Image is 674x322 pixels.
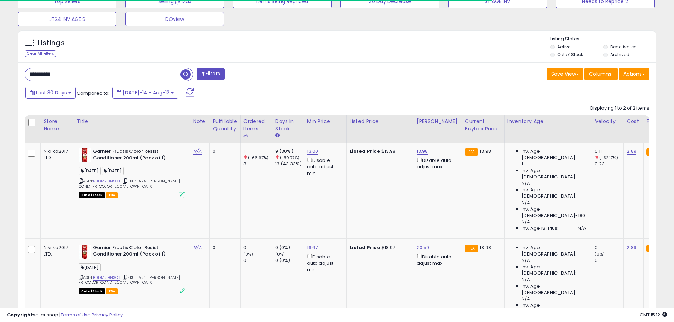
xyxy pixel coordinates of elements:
span: [DATE] [79,167,101,175]
span: 2025-09-12 15:12 GMT [640,311,667,318]
p: Listing States: [550,36,656,42]
img: 41bI+hP3+QL._SL40_.jpg [79,245,91,259]
div: Disable auto adjust min [307,253,341,273]
div: Disable auto adjust max [417,156,456,170]
div: 0 [213,245,235,251]
label: Active [557,44,570,50]
span: N/A [578,225,586,232]
div: 0 [595,257,623,264]
a: B0DM29NSCK [93,178,121,184]
div: Nikilko2017 LTD. [44,148,68,161]
a: N/A [193,244,202,251]
div: Title [77,118,187,125]
span: 13.98 [480,244,491,251]
span: Inv. Age 181 Plus: [522,225,559,232]
a: 16.67 [307,244,318,251]
small: (0%) [275,251,285,257]
small: (0%) [595,251,605,257]
div: Store Name [44,118,71,133]
span: Last 30 Days [36,89,67,96]
div: seller snap | | [7,312,123,318]
div: Disable auto adjust max [417,253,456,267]
button: Columns [584,68,618,80]
span: FBA [106,192,118,198]
button: Save View [547,68,583,80]
span: All listings that are currently out of stock and unavailable for purchase on Amazon [79,192,105,198]
div: Days In Stock [275,118,301,133]
div: 0 [243,257,272,264]
small: (0%) [243,251,253,257]
span: Inv. Age [DEMOGRAPHIC_DATA]: [522,283,586,296]
span: | SKU: TA24-[PERSON_NAME]-COND-FR-COLOR-200ML-OWN-CA-X1 [79,178,182,189]
div: 0 [595,245,623,251]
a: 13.00 [307,148,318,155]
small: FBA [465,245,478,252]
div: Min Price [307,118,344,125]
div: $18.97 [350,245,408,251]
div: 0.11 [595,148,623,154]
span: Inv. Age [DEMOGRAPHIC_DATA]: [522,187,586,199]
div: 3 [243,161,272,167]
span: [DATE] [79,263,101,271]
span: 1 [522,161,523,167]
strong: Copyright [7,311,33,318]
span: N/A [522,276,530,283]
span: Inv. Age [DEMOGRAPHIC_DATA]-180: [522,302,586,315]
div: Disable auto adjust min [307,156,341,177]
button: JT24 INV AGE S [18,12,116,26]
span: Inv. Age [DEMOGRAPHIC_DATA]: [522,264,586,276]
div: 1 [243,148,272,154]
span: FBA [106,288,118,294]
span: N/A [522,180,530,187]
div: 0 (0%) [275,257,304,264]
span: All listings that are currently out of stock and unavailable for purchase on Amazon [79,288,105,294]
a: 13.98 [417,148,428,155]
h5: Listings [38,38,65,48]
span: N/A [522,200,530,206]
span: 13.98 [480,148,491,154]
b: Garnier Fructis Color Resist Conditioner 200ml (Pack of 1) [93,148,179,163]
label: Archived [610,52,629,58]
div: 0 [243,245,272,251]
div: Displaying 1 to 2 of 2 items [590,105,649,112]
div: ASIN: [79,148,185,197]
div: 13 (43.33%) [275,161,304,167]
small: (-52.17%) [599,155,618,160]
div: Velocity [595,118,621,125]
small: FBA [646,245,659,252]
span: N/A [522,219,530,225]
div: Cost [627,118,640,125]
div: 0.23 [595,161,623,167]
div: $13.98 [350,148,408,154]
b: Listed Price: [350,148,382,154]
a: Privacy Policy [92,311,123,318]
div: 0 (0%) [275,245,304,251]
a: N/A [193,148,202,155]
span: N/A [522,257,530,264]
small: (-30.77%) [280,155,299,160]
button: Actions [619,68,649,80]
small: Days In Stock. [275,133,280,139]
span: Inv. Age [DEMOGRAPHIC_DATA]: [522,168,586,180]
button: Last 30 Days [25,87,76,99]
div: Current Buybox Price [465,118,501,133]
div: Note [193,118,207,125]
img: 41bI+hP3+QL._SL40_.jpg [79,148,91,162]
div: 0 [213,148,235,154]
span: [DATE]-14 - Aug-12 [123,89,169,96]
b: Listed Price: [350,244,382,251]
button: DOview [125,12,224,26]
span: Columns [589,70,611,77]
small: FBA [646,148,659,156]
span: Compared to: [77,90,109,96]
div: ASIN: [79,245,185,294]
span: | SKU: TA24-[PERSON_NAME]-FR-COLOR-COND-200ML-OWN-CA-X1 [79,275,182,285]
label: Deactivated [610,44,637,50]
label: Out of Stock [557,52,583,58]
div: Clear All Filters [25,50,56,57]
span: Inv. Age [DEMOGRAPHIC_DATA]-180: [522,206,586,219]
div: [PERSON_NAME] [417,118,459,125]
div: 9 (30%) [275,148,304,154]
button: Filters [197,68,224,80]
span: Inv. Age [DEMOGRAPHIC_DATA]: [522,245,586,257]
